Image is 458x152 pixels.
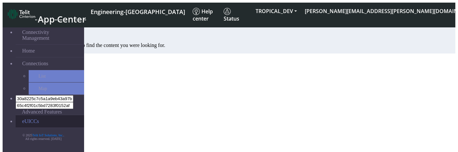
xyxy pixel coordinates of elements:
a: Help center [190,5,221,25]
img: status.svg [224,8,231,15]
a: Home [16,45,84,57]
span: Help center [193,8,213,22]
span: App Center [38,13,86,25]
button: TROPICAL_DEV [252,5,301,17]
a: App Center [8,7,85,23]
a: Connectivity Management [16,26,84,44]
span: Status [224,8,239,22]
a: Your current platform instance [90,5,185,17]
p: We were not able to find the content you were looking for. [43,42,374,48]
h1: Oops, 404! [43,27,374,36]
a: Status [221,5,252,25]
img: logo-telit-cinterion-gw-new.png [8,9,35,19]
img: knowledge.svg [193,8,200,15]
span: Engineering-[GEOGRAPHIC_DATA] [91,8,185,16]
